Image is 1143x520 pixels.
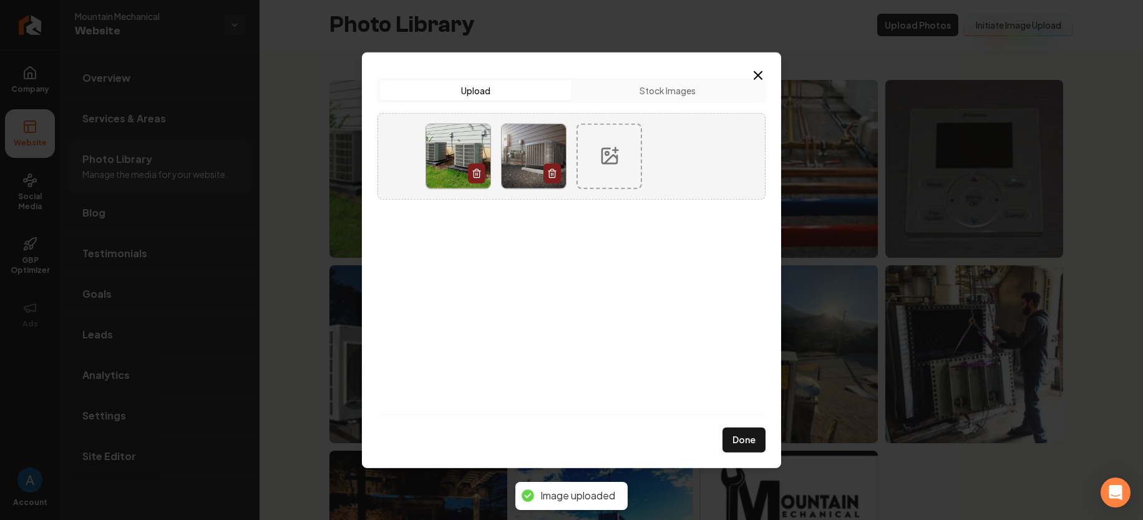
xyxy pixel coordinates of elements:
[380,80,571,100] button: Upload
[426,124,490,188] img: image
[502,124,566,188] img: image
[540,489,615,503] div: Image uploaded
[722,428,766,453] button: Done
[571,80,763,100] button: Stock Images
